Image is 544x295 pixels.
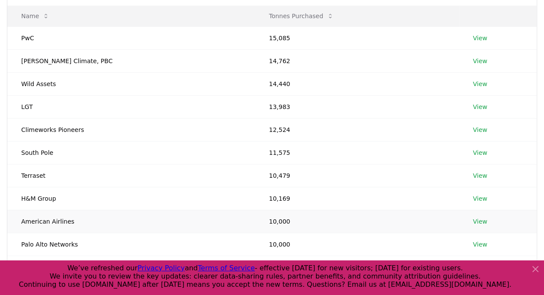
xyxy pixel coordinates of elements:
[473,240,487,249] a: View
[7,49,255,72] td: [PERSON_NAME] Climate, PBC
[14,7,56,25] button: Name
[255,118,459,141] td: 12,524
[7,210,255,233] td: American Airlines
[473,57,487,65] a: View
[7,233,255,256] td: Palo Alto Networks
[255,187,459,210] td: 10,169
[255,95,459,118] td: 13,983
[473,194,487,203] a: View
[7,164,255,187] td: Terraset
[473,171,487,180] a: View
[262,7,340,25] button: Tonnes Purchased
[255,72,459,95] td: 14,440
[7,141,255,164] td: South Pole
[473,125,487,134] a: View
[255,141,459,164] td: 11,575
[473,80,487,88] a: View
[473,148,487,157] a: View
[255,26,459,49] td: 15,085
[255,49,459,72] td: 14,762
[473,217,487,226] a: View
[473,34,487,42] a: View
[255,233,459,256] td: 10,000
[255,210,459,233] td: 10,000
[7,72,255,95] td: Wild Assets
[7,187,255,210] td: H&M Group
[473,103,487,111] a: View
[7,95,255,118] td: LGT
[7,118,255,141] td: Climeworks Pioneers
[255,164,459,187] td: 10,479
[7,26,255,49] td: PwC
